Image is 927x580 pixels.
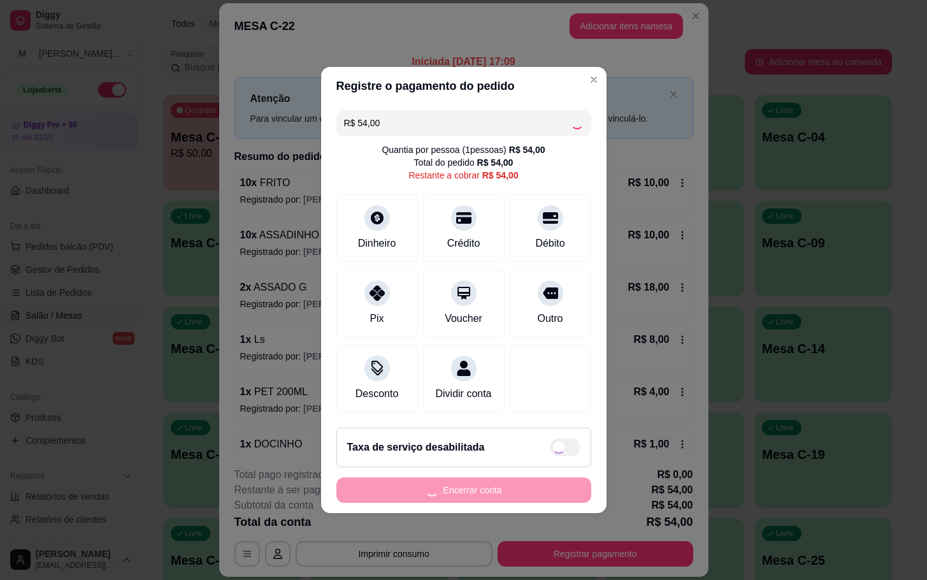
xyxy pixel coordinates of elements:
[370,311,384,326] div: Pix
[347,440,485,455] h2: Taxa de serviço desabilitada
[344,110,571,136] input: Ex.: hambúrguer de cordeiro
[584,69,604,90] button: Close
[382,143,545,156] div: Quantia por pessoa ( 1 pessoas)
[445,311,482,326] div: Voucher
[535,236,564,251] div: Débito
[447,236,480,251] div: Crédito
[477,156,514,169] div: R$ 54,00
[408,169,518,182] div: Restante a cobrar
[356,386,399,402] div: Desconto
[509,143,545,156] div: R$ 54,00
[414,156,514,169] div: Total do pedido
[537,311,563,326] div: Outro
[482,169,519,182] div: R$ 54,00
[571,117,584,129] div: Loading
[358,236,396,251] div: Dinheiro
[321,67,607,105] header: Registre o pagamento do pedido
[435,386,491,402] div: Dividir conta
